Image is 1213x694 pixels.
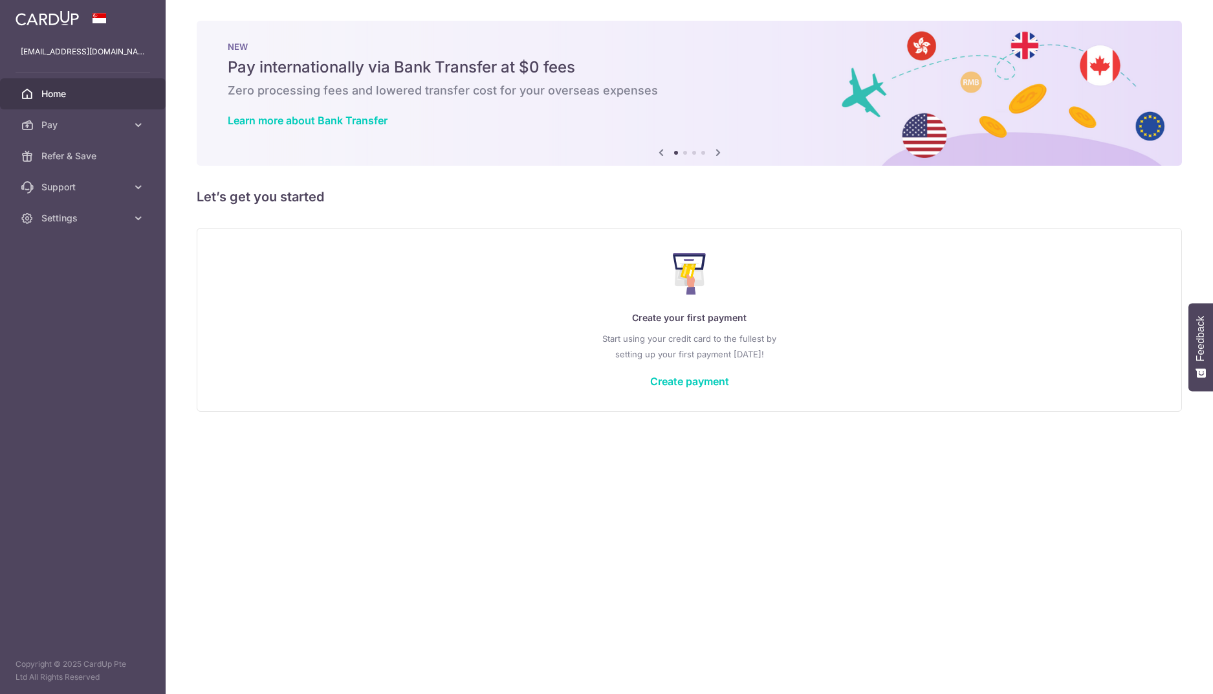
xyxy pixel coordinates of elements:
[650,375,729,388] a: Create payment
[228,83,1151,98] h6: Zero processing fees and lowered transfer cost for your overseas expenses
[41,181,127,194] span: Support
[41,87,127,100] span: Home
[1195,316,1207,361] span: Feedback
[1188,303,1213,391] button: Feedback - Show survey
[197,186,1182,207] h5: Let’s get you started
[223,310,1155,326] p: Create your first payment
[673,253,706,295] img: Make Payment
[41,150,127,162] span: Refer & Save
[223,331,1155,362] p: Start using your credit card to the fullest by setting up your first payment [DATE]!
[41,212,127,225] span: Settings
[228,57,1151,78] h5: Pay internationally via Bank Transfer at $0 fees
[41,118,127,131] span: Pay
[228,114,388,127] a: Learn more about Bank Transfer
[228,41,1151,52] p: NEW
[197,21,1182,166] img: Bank transfer banner
[16,10,79,26] img: CardUp
[21,45,145,58] p: [EMAIL_ADDRESS][DOMAIN_NAME]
